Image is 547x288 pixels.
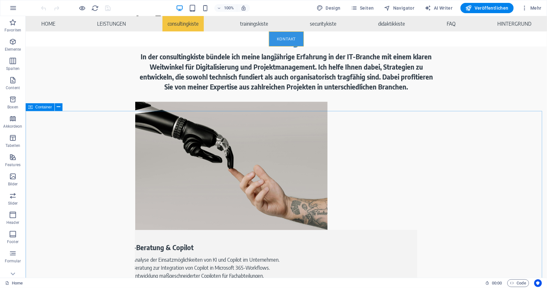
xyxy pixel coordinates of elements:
p: Bilder [8,182,18,187]
p: Elemente [5,47,21,52]
span: Veröffentlichen [466,5,509,11]
p: Content [6,85,20,90]
button: Mehr [519,3,544,13]
div: Design (Strg+Alt+Y) [314,3,343,13]
span: Design [317,5,341,11]
p: Spalten [6,66,20,71]
button: Klicke hier, um den Vorschau-Modus zu verlassen [79,4,86,12]
i: Bei Größenänderung Zoomstufe automatisch an das gewählte Gerät anpassen. [241,5,246,11]
button: Usercentrics [534,279,542,287]
button: Veröffentlichen [460,3,514,13]
p: Boxen [7,105,18,110]
p: Formular [5,258,21,264]
button: 100% [214,4,237,12]
button: AI Writer [422,3,455,13]
span: Code [510,279,526,287]
p: Tabellen [5,143,20,148]
p: Akkordeon [3,124,22,129]
p: Features [5,162,21,167]
span: AI Writer [425,5,453,11]
button: Seiten [348,3,377,13]
span: : [496,281,497,285]
span: 00 00 [492,279,502,287]
h6: 100% [224,4,234,12]
button: Design [314,3,343,13]
button: reload [91,4,99,12]
p: Slider [8,201,18,206]
button: Navigator [382,3,417,13]
i: Seite neu laden [92,4,99,12]
p: Favoriten [4,28,21,33]
span: Mehr [521,5,542,11]
button: Code [507,279,529,287]
p: Footer [7,239,19,244]
span: Container [35,105,52,109]
span: Seiten [351,5,374,11]
span: Navigator [384,5,415,11]
a: Klick, um Auswahl aufzuheben. Doppelklick öffnet Seitenverwaltung [5,279,23,287]
p: Header [6,220,19,225]
h6: Session-Zeit [485,279,502,287]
